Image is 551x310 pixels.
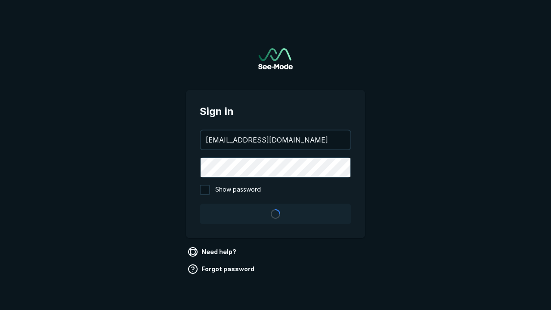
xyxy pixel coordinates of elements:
a: Need help? [186,245,240,259]
input: your@email.com [201,130,350,149]
a: Forgot password [186,262,258,276]
span: Sign in [200,104,351,119]
span: Show password [215,185,261,195]
img: See-Mode Logo [258,48,293,69]
a: Go to sign in [258,48,293,69]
